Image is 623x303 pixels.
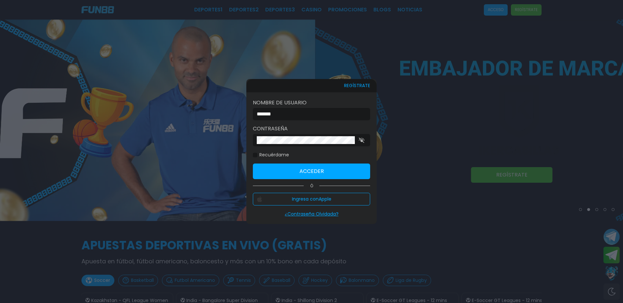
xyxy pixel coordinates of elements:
[253,193,370,205] button: Ingresa conApple
[253,99,370,107] label: Nombre de usuario
[253,151,289,158] label: Recuérdame
[253,183,370,189] p: Ó
[253,164,370,179] button: Acceder
[253,211,370,217] p: ¿Contraseña Olvidada?
[344,79,370,92] button: REGÍSTRATE
[253,125,370,133] label: Contraseña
